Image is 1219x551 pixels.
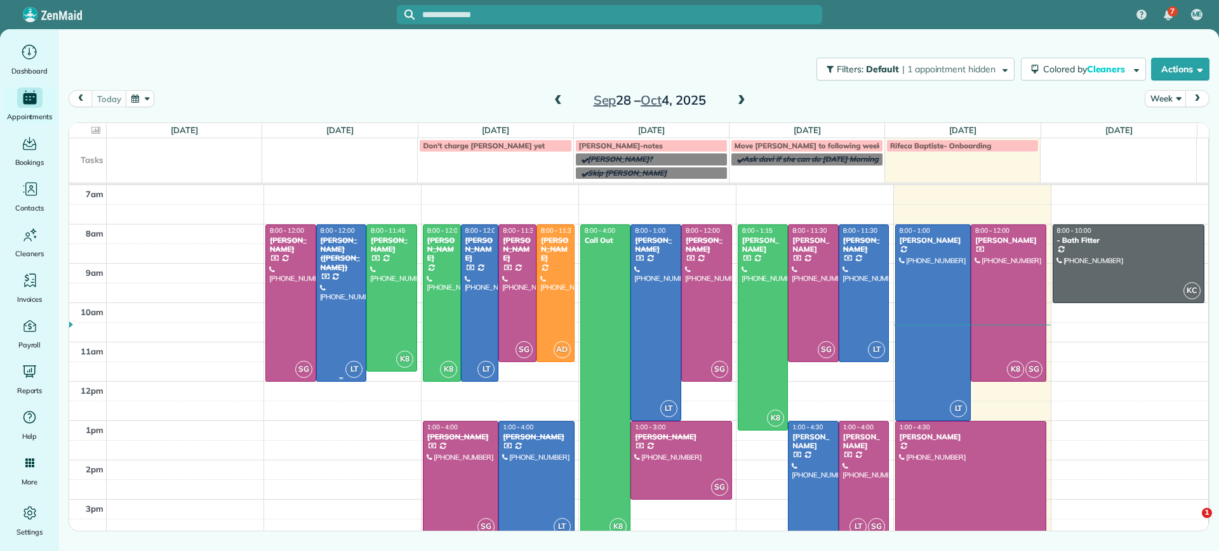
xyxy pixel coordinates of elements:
[15,156,44,169] span: Bookings
[516,341,533,358] span: SG
[1087,63,1128,75] span: Cleaners
[541,226,575,235] span: 8:00 - 11:30
[477,518,495,535] span: SG
[1183,282,1201,299] span: KC
[1105,125,1133,135] a: [DATE]
[396,351,413,368] span: K8
[171,125,198,135] a: [DATE]
[540,236,571,263] div: [PERSON_NAME]
[86,268,103,278] span: 9am
[404,10,415,20] svg: Focus search
[423,141,545,150] span: Don't charge [PERSON_NAME] yet
[371,226,405,235] span: 8:00 - 11:45
[818,341,835,358] span: SG
[5,270,54,306] a: Invoices
[686,226,720,235] span: 8:00 - 12:00
[1043,63,1129,75] span: Colored by
[465,236,495,263] div: [PERSON_NAME]
[86,503,103,514] span: 3pm
[321,226,355,235] span: 8:00 - 12:00
[843,432,886,451] div: [PERSON_NAME]
[570,93,729,107] h2: 28 – 4, 2025
[685,236,728,254] div: [PERSON_NAME]
[18,339,41,351] span: Payroll
[792,423,823,431] span: 1:00 - 4:30
[594,92,616,108] span: Sep
[1192,10,1202,20] span: ME
[641,92,662,108] span: Oct
[5,316,54,351] a: Payroll
[5,407,54,443] a: Help
[269,236,312,254] div: [PERSON_NAME]
[900,226,930,235] span: 8:00 - 1:00
[1021,58,1146,81] button: Colored byCleaners
[609,518,627,535] span: K8
[975,236,1042,245] div: [PERSON_NAME]
[5,88,54,123] a: Appointments
[899,432,1043,441] div: [PERSON_NAME]
[1185,90,1209,107] button: next
[554,341,571,358] span: AD
[15,202,44,214] span: Contacts
[634,432,728,441] div: [PERSON_NAME]
[792,236,835,254] div: [PERSON_NAME]
[849,518,867,535] span: LT
[22,430,37,443] span: Help
[345,361,363,378] span: LT
[17,384,43,397] span: Reports
[370,236,413,254] div: [PERSON_NAME]
[742,236,785,254] div: [PERSON_NAME]
[86,189,103,199] span: 7am
[843,236,886,254] div: [PERSON_NAME]
[502,432,570,441] div: [PERSON_NAME]
[975,226,1009,235] span: 8:00 - 12:00
[743,154,879,164] span: Ask davi if she can do [DATE] Morning
[635,423,665,431] span: 1:00 - 3:00
[635,226,665,235] span: 8:00 - 1:00
[588,154,653,164] span: [PERSON_NAME]?
[5,224,54,260] a: Cleaners
[15,247,44,260] span: Cleaners
[1145,90,1186,107] button: Week
[1056,236,1201,245] div: - Bath Fitter
[554,518,571,535] span: LT
[1170,6,1175,16] span: 7
[5,503,54,538] a: Settings
[792,432,835,451] div: [PERSON_NAME]
[503,423,533,431] span: 1:00 - 4:00
[326,125,354,135] a: [DATE]
[427,432,495,441] div: [PERSON_NAME]
[502,236,533,263] div: [PERSON_NAME]
[794,125,821,135] a: [DATE]
[949,125,976,135] a: [DATE]
[7,110,53,123] span: Appointments
[86,464,103,474] span: 2pm
[427,423,458,431] span: 1:00 - 4:00
[866,63,900,75] span: Default
[890,141,992,150] span: Rifeca Baptiste- Onboarding
[5,179,54,214] a: Contacts
[81,307,103,317] span: 10am
[427,226,462,235] span: 8:00 - 12:00
[579,141,663,150] span: [PERSON_NAME]-notes
[660,400,677,417] span: LT
[711,361,728,378] span: SG
[270,226,304,235] span: 8:00 - 12:00
[11,65,48,77] span: Dashboard
[440,361,457,378] span: K8
[465,226,500,235] span: 8:00 - 12:00
[81,346,103,356] span: 11am
[843,423,874,431] span: 1:00 - 4:00
[1155,1,1182,29] div: 7 unread notifications
[69,90,93,107] button: prev
[397,10,415,20] button: Focus search
[5,42,54,77] a: Dashboard
[1025,361,1042,378] span: SG
[477,361,495,378] span: LT
[584,236,627,245] div: Call Out
[810,58,1015,81] a: Filters: Default | 1 appointment hidden
[1057,226,1091,235] span: 8:00 - 10:00
[588,168,667,178] span: Skip [PERSON_NAME]
[950,400,967,417] span: LT
[1176,508,1206,538] iframe: Intercom live chat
